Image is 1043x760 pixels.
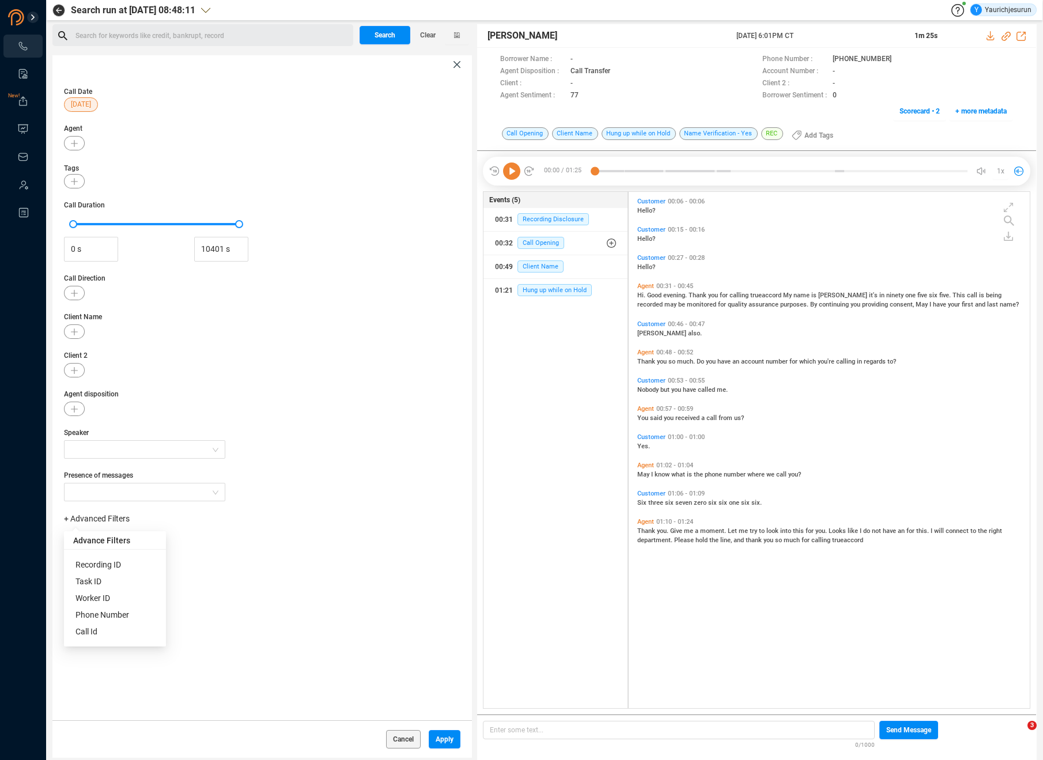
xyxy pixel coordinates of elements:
span: Nobody [637,386,660,394]
button: Cancel [386,730,421,748]
span: Name Verification - Yes [679,127,758,140]
span: an [898,527,906,535]
span: know [655,471,671,478]
button: 00:31Recording Disclosure [483,208,628,231]
span: moment. [700,527,728,535]
span: [PERSON_NAME] [637,330,688,337]
span: 00:06 - 00:06 [666,198,707,205]
span: Call Date [64,88,92,96]
span: trueaccord [750,292,783,299]
span: Six [637,499,648,506]
span: number [766,358,789,365]
button: Apply [429,730,460,748]
span: Search run at [DATE] 08:48:11 [71,3,195,17]
span: - [570,78,573,90]
span: purposes. [780,301,810,308]
span: Customer [637,320,666,328]
span: 00:00 / 01:25 [535,162,595,180]
span: department. [637,536,674,544]
span: have [883,527,898,535]
span: Worker ID [75,593,110,603]
span: your [948,301,962,308]
span: [PHONE_NUMBER] [833,54,891,66]
span: Task ID [75,577,101,586]
span: much. [677,358,697,365]
span: have [933,301,948,308]
span: for [802,536,811,544]
span: name [793,292,811,299]
span: one [905,292,917,299]
div: 00:31 [495,210,513,229]
span: 00:46 - 00:47 [666,320,707,328]
span: 77 [570,90,579,102]
span: Hello? [637,207,655,214]
span: Customer [637,490,666,497]
span: I [929,301,933,308]
span: call [706,414,719,422]
span: regards [864,358,887,365]
span: Customer [637,226,666,233]
span: you [764,536,775,544]
span: Recording Disclosure [517,213,589,225]
div: Yaurichjesurun [970,4,1031,16]
button: + more metadata [949,102,1013,120]
span: for [906,527,916,535]
span: trueaccord [832,536,863,544]
span: six [665,499,675,506]
span: you [664,414,675,422]
span: is [687,471,694,478]
span: Let [728,527,739,535]
span: continuing [819,301,851,308]
span: Presence of messages [64,470,225,481]
span: This [953,292,967,299]
span: me. [717,386,728,394]
span: 3 [1027,721,1037,730]
span: six [708,499,719,506]
span: to [970,527,978,535]
span: 01:10 - 01:24 [654,518,696,525]
span: we [766,471,776,478]
span: - [570,54,573,66]
span: and [734,536,746,544]
button: 1x [992,163,1008,179]
span: Agent [637,518,654,525]
span: from [719,414,734,422]
span: five. [939,292,953,299]
span: Apply [436,730,454,748]
button: 00:32Call Opening [483,232,628,255]
span: monitored [687,301,718,308]
span: + more metadata [955,102,1007,120]
span: this [793,527,806,535]
span: My [783,292,793,299]
span: Send Message [886,721,931,739]
button: Search [360,26,410,44]
span: you? [788,471,801,478]
span: to [759,527,766,535]
span: Hi. [637,292,647,299]
span: - [833,66,835,78]
span: one [729,499,741,506]
li: Interactions [3,35,43,58]
span: me [684,527,695,535]
span: You [637,414,650,422]
span: Hello? [637,263,655,271]
span: Phone Number : [762,54,827,66]
span: do [863,527,872,535]
span: like [848,527,860,535]
span: recorded [637,301,664,308]
span: Client Name [552,127,598,140]
span: it's [869,292,879,299]
span: called [698,386,717,394]
span: 00:57 - 00:59 [654,405,696,413]
span: Give [670,527,684,535]
span: 00:48 - 00:52 [654,349,696,356]
span: 00:53 - 00:55 [666,377,707,384]
span: Add Tags [804,126,833,145]
li: Visuals [3,118,43,141]
span: for [789,358,799,365]
span: call [967,292,979,299]
span: Client : [500,78,565,90]
span: I [651,471,655,478]
span: May [916,301,929,308]
span: Thank [637,358,657,365]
